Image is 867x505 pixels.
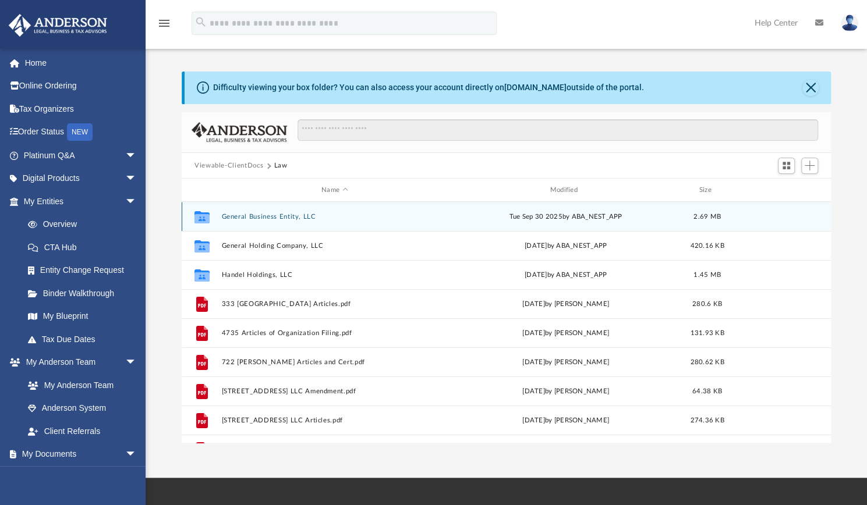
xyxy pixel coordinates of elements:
[8,190,154,213] a: My Entitiesarrow_drop_down
[125,167,148,191] span: arrow_drop_down
[125,351,148,375] span: arrow_drop_down
[684,185,730,195] div: Size
[16,236,154,259] a: CTA Hub
[221,329,447,337] button: 4735 Articles of Organization Filing.pdf
[452,328,678,339] div: [DATE] by [PERSON_NAME]
[735,185,817,195] div: id
[221,300,447,308] button: 333 [GEOGRAPHIC_DATA] Articles.pdf
[8,97,154,120] a: Tax Organizers
[157,22,171,30] a: menu
[5,14,111,37] img: Anderson Advisors Platinum Portal
[693,272,721,278] span: 1.45 MB
[8,51,154,74] a: Home
[841,15,858,31] img: User Pic
[194,16,207,29] i: search
[8,351,148,374] a: My Anderson Teamarrow_drop_down
[221,213,447,221] button: General Business Entity, LLC
[182,202,831,443] div: grid
[8,144,154,167] a: Platinum Q&Aarrow_drop_down
[8,120,154,144] a: Order StatusNEW
[274,161,288,171] button: Law
[452,299,678,310] div: [DATE] by [PERSON_NAME]
[221,242,447,250] button: General Holding Company, LLC
[16,465,143,489] a: Box
[125,443,148,467] span: arrow_drop_down
[16,397,148,420] a: Anderson System
[8,443,148,466] a: My Documentsarrow_drop_down
[221,185,447,195] div: Name
[125,190,148,214] span: arrow_drop_down
[452,241,678,251] div: [DATE] by ABA_NEST_APP
[16,282,154,305] a: Binder Walkthrough
[16,419,148,443] a: Client Referrals
[452,357,678,368] div: [DATE] by [PERSON_NAME]
[221,387,447,395] button: [STREET_ADDRESS] LLC Amendment.pdf
[801,158,819,174] button: Add
[16,374,143,397] a: My Anderson Team
[8,74,154,98] a: Online Ordering
[67,123,93,141] div: NEW
[452,415,678,426] div: [DATE] by [PERSON_NAME]
[692,388,722,394] span: 64.38 KB
[8,167,154,190] a: Digital Productsarrow_drop_down
[452,270,678,280] div: [DATE] by ABA_NEST_APP
[504,83,567,92] a: [DOMAIN_NAME]
[690,359,724,365] span: 280.62 KB
[298,119,818,141] input: Search files and folders
[16,305,148,328] a: My Blueprint
[778,158,795,174] button: Switch to Grid View
[157,16,171,30] i: menu
[452,386,678,397] div: [DATE] by [PERSON_NAME]
[690,417,724,424] span: 274.36 KB
[221,358,447,366] button: 722 [PERSON_NAME] Articles and Cert.pdf
[213,81,644,94] div: Difficulty viewing your box folder? You can also access your account directly on outside of the p...
[690,243,724,249] span: 420.16 KB
[452,212,678,222] div: Tue Sep 30 2025 by ABA_NEST_APP
[221,271,447,279] button: Handel Holdings, LLC
[693,214,721,220] span: 2.69 MB
[16,213,154,236] a: Overview
[187,185,216,195] div: id
[125,144,148,168] span: arrow_drop_down
[452,185,679,195] div: Modified
[692,301,722,307] span: 280.6 KB
[802,80,819,96] button: Close
[194,161,263,171] button: Viewable-ClientDocs
[16,328,154,351] a: Tax Due Dates
[690,330,724,336] span: 131.93 KB
[16,259,154,282] a: Entity Change Request
[221,417,447,424] button: [STREET_ADDRESS] LLC Articles.pdf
